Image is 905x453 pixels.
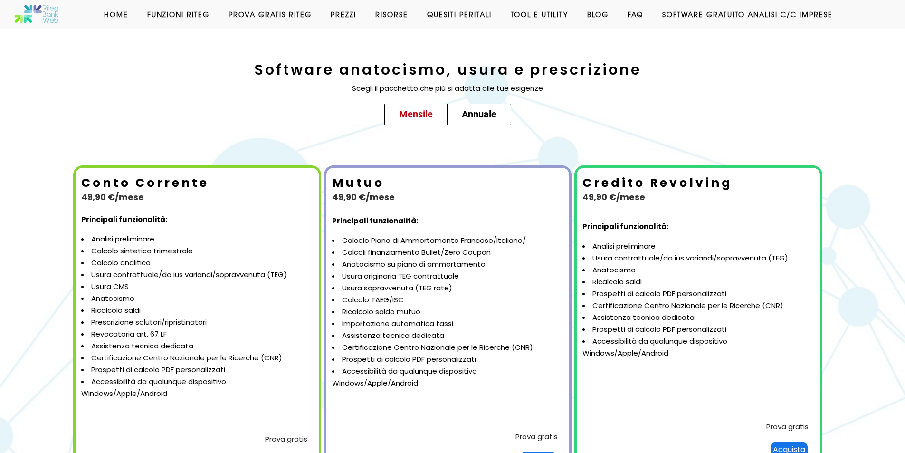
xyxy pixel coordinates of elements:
li: Analisi preliminare [81,233,313,245]
b: 49,90 €/mese [332,191,395,203]
li: Anatocismo su piano di ammortamento [332,259,563,270]
li: Importazione automatica tassi [332,318,563,330]
b: Conto Corrente [81,174,209,191]
li: Assistenza tecnica dedicata [81,340,313,352]
li: Usura contrattuale/da ius variandi/sopravvenuta (TEG) [582,252,814,264]
a: Quesiti Peritali [418,10,501,19]
li: Usura CMS [81,281,313,293]
li: Usura contrattuale/da ius variandi/sopravvenuta (TEG) [81,269,313,281]
a: Home [95,10,138,19]
li: Calcoli finanziamento Bullet/Zero Coupon [332,247,563,259]
strong: Principali funzionalità: [81,214,167,224]
p: Scegli il pacchetto che più si adatta alle tue esigenze [199,83,697,95]
li: Anatocismo [582,264,814,276]
a: Prova Gratis Riteg [219,10,321,19]
a: Prova gratis [515,432,558,442]
b: 49,90 €/mese [81,191,144,203]
li: Calcolo Piano di Ammortamento Francese/Italiano/ [332,235,563,247]
b: 49,90 €/mese [582,191,645,203]
li: Prospetti di calcolo PDF personalizzati [582,324,814,336]
li: Certificazione Centro Nazionale per le Ricerche (CNR) [332,342,563,354]
a: Faq [618,10,653,19]
img: Software anatocismo e usura bancaria [14,5,59,24]
a: Tool e Utility [501,10,578,19]
span: Mensile [399,108,433,120]
li: Anatocismo [81,293,313,305]
a: Prova gratis [265,434,307,444]
li: Ricalcolo saldi [81,305,313,317]
li: Prospetti di calcolo PDF personalizzati [81,364,313,376]
li: Calcolo sintetico trimestrale [81,245,313,257]
a: Prova gratis [766,422,809,432]
li: Accessibilità da qualunque dispositivo Windows/Apple/Android [332,366,563,389]
li: Accessibilità da qualunque dispositivo Windows/Apple/Android [81,376,313,400]
li: Assistenza tecnica dedicata [332,330,563,342]
li: Usura sopravvenuta (TEG rate) [332,282,563,294]
li: Certificazione Centro Nazionale per le Ricerche (CNR) [81,352,313,364]
li: Accessibilità da qualunque dispositivo Windows/Apple/Android [582,336,814,359]
a: Software GRATUITO analisi c/c imprese [653,10,842,19]
li: Assistenza tecnica dedicata [582,312,814,324]
h2: Software anatocismo, usura e prescrizione [199,57,697,83]
a: Mensile [384,104,448,125]
li: Analisi preliminare [582,241,814,252]
li: Prospetti di calcolo PDF personalizzati [332,354,563,366]
li: Revocatoria art. 67 LF [81,328,313,340]
strong: Principali funzionalità: [332,216,418,226]
li: Prospetti di calcolo PDF personalizzati [582,288,814,300]
a: Prezzi [321,10,366,19]
a: Annuale [447,104,511,125]
span: Annuale [462,108,496,120]
a: Risorse [366,10,418,19]
li: Calcolo TAEG/ISC [332,294,563,306]
b: Credito Revolving [582,174,733,191]
a: Blog [578,10,618,19]
strong: Principali funzionalità: [582,222,668,231]
li: Calcolo analitico [81,257,313,269]
li: Ricalcolo saldi [582,276,814,288]
li: Certificazione Centro Nazionale per le Ricerche (CNR) [582,300,814,312]
li: Ricalcolo saldo mutuo [332,306,563,318]
a: Funzioni Riteg [138,10,219,19]
li: Prescrizione solutori/ripristinatori [81,317,313,328]
b: Mutuo [332,174,384,191]
li: Usura originaria TEG contrattuale [332,270,563,282]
